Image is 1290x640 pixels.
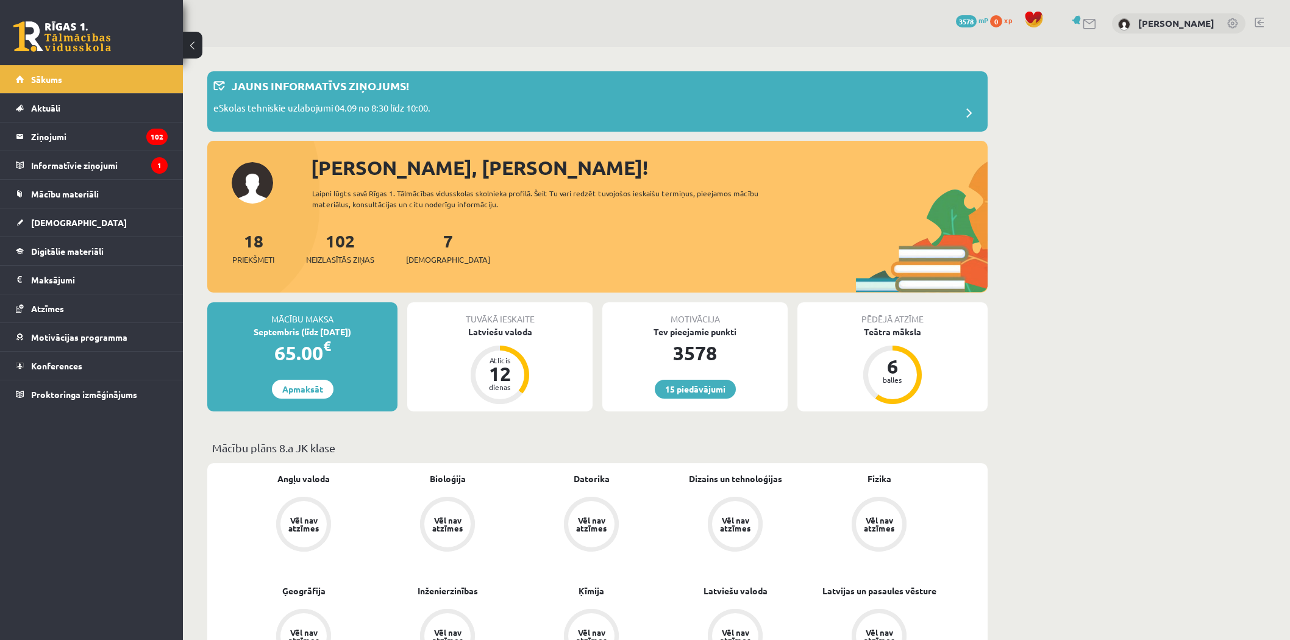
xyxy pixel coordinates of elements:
[306,230,374,266] a: 102Neizlasītās ziņas
[282,585,326,597] a: Ģeogrāfija
[574,472,610,485] a: Datorika
[31,246,104,257] span: Digitālie materiāli
[16,323,168,351] a: Motivācijas programma
[807,497,951,554] a: Vēl nav atzīmes
[213,77,982,126] a: Jauns informatīvs ziņojums! eSkolas tehniskie uzlabojumi 04.09 no 8:30 līdz 10:00.
[990,15,1018,25] a: 0 xp
[430,516,465,532] div: Vēl nav atzīmes
[287,516,321,532] div: Vēl nav atzīmes
[704,585,768,597] a: Latviešu valoda
[31,217,127,228] span: [DEMOGRAPHIC_DATA]
[232,230,274,266] a: 18Priekšmeti
[312,188,780,210] div: Laipni lūgts savā Rīgas 1. Tālmācības vidusskolas skolnieka profilā. Šeit Tu vari redzēt tuvojošo...
[277,472,330,485] a: Angļu valoda
[797,325,988,338] div: Teātra māksla
[406,230,490,266] a: 7[DEMOGRAPHIC_DATA]
[602,338,788,368] div: 3578
[418,585,478,597] a: Inženierzinības
[31,123,168,151] legend: Ziņojumi
[1118,18,1130,30] img: Kārlis Bergs
[31,151,168,179] legend: Informatīvie ziņojumi
[990,15,1002,27] span: 0
[430,472,466,485] a: Bioloģija
[16,208,168,236] a: [DEMOGRAPHIC_DATA]
[16,123,168,151] a: Ziņojumi102
[311,153,988,182] div: [PERSON_NAME], [PERSON_NAME]!
[655,380,736,399] a: 15 piedāvājumi
[31,389,137,400] span: Proktoringa izmēģinājums
[407,325,593,338] div: Latviešu valoda
[151,157,168,174] i: 1
[16,65,168,93] a: Sākums
[212,439,983,456] p: Mācību plāns 8.a JK klase
[16,266,168,294] a: Maksājumi
[13,21,111,52] a: Rīgas 1. Tālmācības vidusskola
[482,357,518,364] div: Atlicis
[689,472,782,485] a: Dizains un tehnoloģijas
[663,497,807,554] a: Vēl nav atzīmes
[232,77,409,94] p: Jauns informatīvs ziņojums!
[376,497,519,554] a: Vēl nav atzīmes
[31,303,64,314] span: Atzīmes
[862,516,896,532] div: Vēl nav atzīmes
[31,74,62,85] span: Sākums
[207,302,397,325] div: Mācību maksa
[579,585,604,597] a: Ķīmija
[16,180,168,208] a: Mācību materiāli
[16,352,168,380] a: Konferences
[16,380,168,408] a: Proktoringa izmēģinājums
[822,585,936,597] a: Latvijas un pasaules vēsture
[31,102,60,113] span: Aktuāli
[718,516,752,532] div: Vēl nav atzīmes
[602,325,788,338] div: Tev pieejamie punkti
[31,332,127,343] span: Motivācijas programma
[407,325,593,406] a: Latviešu valoda Atlicis 12 dienas
[207,338,397,368] div: 65.00
[232,497,376,554] a: Vēl nav atzīmes
[978,15,988,25] span: mP
[1004,15,1012,25] span: xp
[407,302,593,325] div: Tuvākā ieskaite
[232,254,274,266] span: Priekšmeti
[16,294,168,322] a: Atzīmes
[213,101,430,118] p: eSkolas tehniskie uzlabojumi 04.09 no 8:30 līdz 10:00.
[1138,17,1214,29] a: [PERSON_NAME]
[272,380,333,399] a: Apmaksāt
[874,357,911,376] div: 6
[16,237,168,265] a: Digitālie materiāli
[482,383,518,391] div: dienas
[16,151,168,179] a: Informatīvie ziņojumi1
[956,15,977,27] span: 3578
[31,266,168,294] legend: Maksājumi
[406,254,490,266] span: [DEMOGRAPHIC_DATA]
[797,325,988,406] a: Teātra māksla 6 balles
[323,337,331,355] span: €
[31,360,82,371] span: Konferences
[874,376,911,383] div: balles
[146,129,168,145] i: 102
[207,325,397,338] div: Septembris (līdz [DATE])
[306,254,374,266] span: Neizlasītās ziņas
[868,472,891,485] a: Fizika
[602,302,788,325] div: Motivācija
[797,302,988,325] div: Pēdējā atzīme
[16,94,168,122] a: Aktuāli
[956,15,988,25] a: 3578 mP
[31,188,99,199] span: Mācību materiāli
[482,364,518,383] div: 12
[574,516,608,532] div: Vēl nav atzīmes
[519,497,663,554] a: Vēl nav atzīmes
